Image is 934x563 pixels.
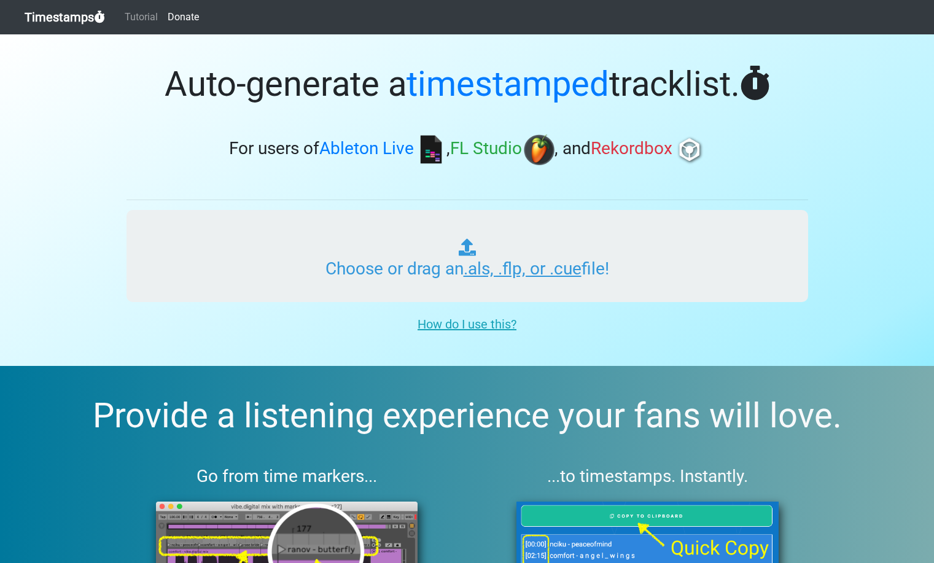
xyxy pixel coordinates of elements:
h2: Provide a listening experience your fans will love. [29,395,905,437]
h3: Go from time markers... [126,466,448,487]
img: fl.png [524,134,555,165]
h3: ...to timestamps. Instantly. [487,466,808,487]
h3: For users of , , and [126,134,808,165]
u: How do I use this? [418,317,516,332]
img: ableton.png [416,134,446,165]
span: Ableton Live [319,139,414,159]
span: Rekordbox [591,139,672,159]
span: timestamped [407,64,609,104]
h1: Auto-generate a tracklist. [126,64,808,105]
a: Tutorial [120,5,163,29]
span: FL Studio [450,139,522,159]
a: Donate [163,5,204,29]
img: rb.png [674,134,705,165]
a: Timestamps [25,5,105,29]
